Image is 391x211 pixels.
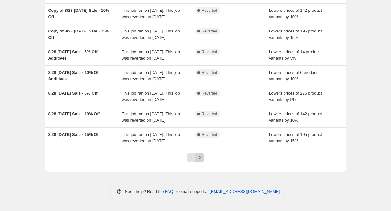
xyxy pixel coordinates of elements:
[202,111,217,116] span: Reverted
[122,70,180,81] span: This job ran on [DATE]. This job was reverted on [DATE].
[165,189,173,194] a: FAQ
[202,8,217,13] span: Reverted
[269,91,322,102] span: Lowers prices of 275 product variants by 5%
[122,91,180,102] span: This job ran on [DATE]. This job was reverted on [DATE].
[48,111,100,116] span: 8/28 [DATE] Sale - 10% Off
[48,91,98,95] span: 8/28 [DATE] Sale - 5% Off
[48,29,109,40] span: Copy of 8/28 [DATE] Sale - 15% Off
[48,49,98,60] span: 8/28 [DATE] Sale - 5% Off Additives
[269,29,322,40] span: Lowers prices of 195 product variants by 15%
[122,49,180,60] span: This job ran on [DATE]. This job was reverted on [DATE].
[48,70,100,81] span: 8/28 [DATE] Sale - 10% Off Additives
[195,153,204,162] button: Next
[48,8,109,19] span: Copy of 8/28 [DATE] Sale - 10% Off
[48,132,100,137] span: 8/28 [DATE] Sale - 15% Off
[202,132,217,137] span: Reverted
[202,29,217,34] span: Reverted
[173,189,210,194] span: or email support at
[269,132,322,143] span: Lowers prices of 195 product variants by 15%
[269,49,320,60] span: Lowers prices of 14 product variants by 5%
[269,111,322,123] span: Lowers prices of 142 product variants by 10%
[269,8,322,19] span: Lowers prices of 142 product variants by 10%
[202,91,217,96] span: Reverted
[202,70,217,75] span: Reverted
[122,8,180,19] span: This job ran on [DATE]. This job was reverted on [DATE].
[210,189,280,194] a: [EMAIL_ADDRESS][DOMAIN_NAME]
[125,189,165,194] span: Need help? Read the
[202,49,217,54] span: Reverted
[122,132,180,143] span: This job ran on [DATE]. This job was reverted on [DATE].
[187,153,204,162] nav: Pagination
[122,111,180,123] span: This job ran on [DATE]. This job was reverted on [DATE].
[269,70,317,81] span: Lowers prices of 6 product variants by 10%
[122,29,180,40] span: This job ran on [DATE]. This job was reverted on [DATE].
